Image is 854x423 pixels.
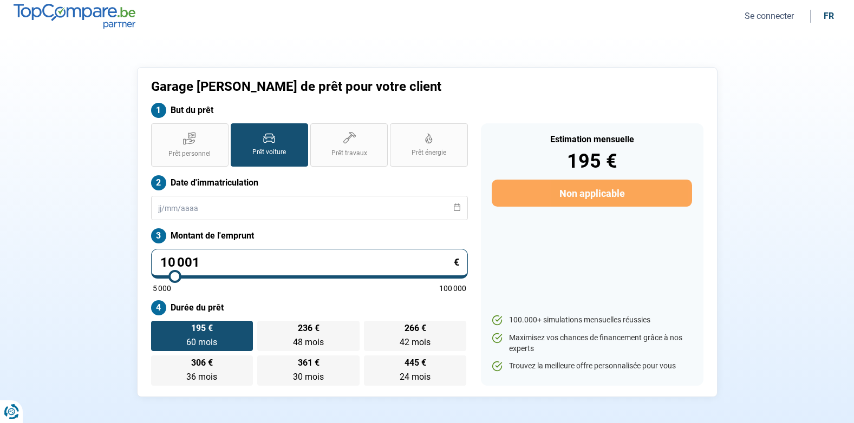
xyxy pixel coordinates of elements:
[151,228,468,243] label: Montant de l'emprunt
[298,359,320,367] span: 361 €
[492,315,692,326] li: 100.000+ simulations mensuelles réussies
[186,337,217,347] span: 60 mois
[14,4,135,28] img: TopCompare.be
[298,324,320,333] span: 236 €
[492,151,692,171] div: 195 €
[191,324,213,333] span: 195 €
[439,285,466,292] span: 100 000
[412,148,446,157] span: Prêt énergie
[191,359,213,367] span: 306 €
[151,196,468,220] input: jj/mm/aaaa
[293,337,324,347] span: 48 mois
[151,175,468,190] label: Date d'immatriculation
[492,333,692,354] li: Maximisez vos chances de financement grâce à nos experts
[168,149,211,158] span: Prêt personnel
[454,257,459,267] span: €
[741,10,797,22] button: Se connecter
[400,372,431,382] span: 24 mois
[293,372,324,382] span: 30 mois
[151,300,468,315] label: Durée du prêt
[824,11,834,21] div: fr
[492,135,692,144] div: Estimation mensuelle
[492,180,692,207] button: Non applicable
[400,337,431,347] span: 42 mois
[331,149,367,158] span: Prêt travaux
[186,372,217,382] span: 36 mois
[153,285,171,292] span: 5 000
[151,103,468,118] label: But du prêt
[252,148,286,157] span: Prêt voiture
[405,359,426,367] span: 445 €
[405,324,426,333] span: 266 €
[151,79,562,95] h1: Garage [PERSON_NAME] de prêt pour votre client
[492,361,692,372] li: Trouvez la meilleure offre personnalisée pour vous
